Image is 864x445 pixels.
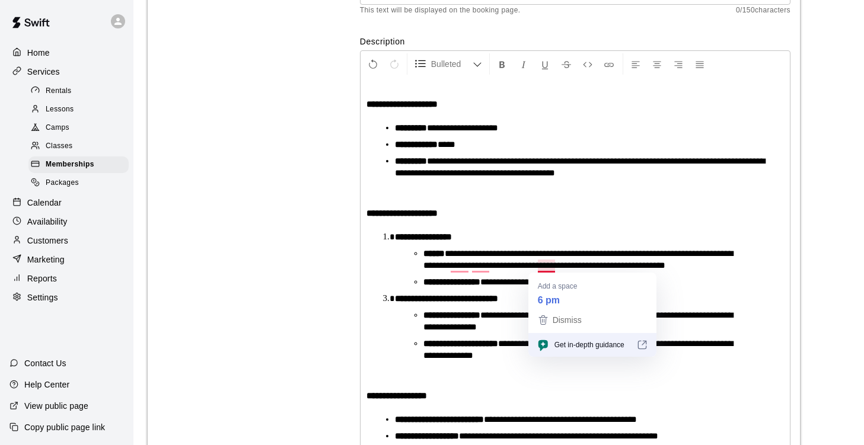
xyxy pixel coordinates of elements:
[27,216,68,228] p: Availability
[28,156,133,174] a: Memberships
[24,357,66,369] p: Contact Us
[28,138,129,155] div: Classes
[24,421,105,433] p: Copy public page link
[46,159,94,171] span: Memberships
[690,53,710,75] button: Justify Align
[28,174,133,193] a: Packages
[46,177,79,189] span: Packages
[360,36,790,47] label: Description
[27,292,58,303] p: Settings
[28,119,133,137] a: Camps
[626,53,646,75] button: Left Align
[431,58,473,70] span: Bulleted List
[24,400,88,412] p: View public page
[360,5,521,17] span: This text will be displayed on the booking page.
[514,53,534,75] button: Format Italics
[535,53,555,75] button: Format Underline
[736,5,790,17] span: 0 / 150 characters
[27,197,62,209] p: Calendar
[27,66,60,78] p: Services
[27,47,50,59] p: Home
[28,137,133,156] a: Classes
[9,270,124,287] a: Reports
[27,273,57,284] p: Reports
[46,122,69,134] span: Camps
[46,104,74,116] span: Lessons
[28,120,129,136] div: Camps
[27,254,65,265] p: Marketing
[384,53,404,75] button: Redo
[492,53,512,75] button: Format Bold
[9,251,124,268] a: Marketing
[24,379,69,390] p: Help Center
[28,101,129,118] div: Lessons
[9,44,124,62] a: Home
[668,53,688,75] button: Right Align
[9,63,124,81] a: Services
[556,53,576,75] button: Format Strikethrough
[28,82,133,100] a: Rentals
[9,289,124,306] a: Settings
[46,140,72,152] span: Classes
[599,53,619,75] button: Insert Link
[410,53,487,75] button: Formatting Options
[9,232,124,249] a: Customers
[28,100,133,119] a: Lessons
[28,175,129,191] div: Packages
[647,53,667,75] button: Center Align
[46,85,72,97] span: Rentals
[9,213,124,230] a: Availability
[27,235,68,246] p: Customers
[578,53,598,75] button: Insert Code
[28,156,129,173] div: Memberships
[28,83,129,100] div: Rentals
[9,194,124,212] a: Calendar
[363,53,383,75] button: Undo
